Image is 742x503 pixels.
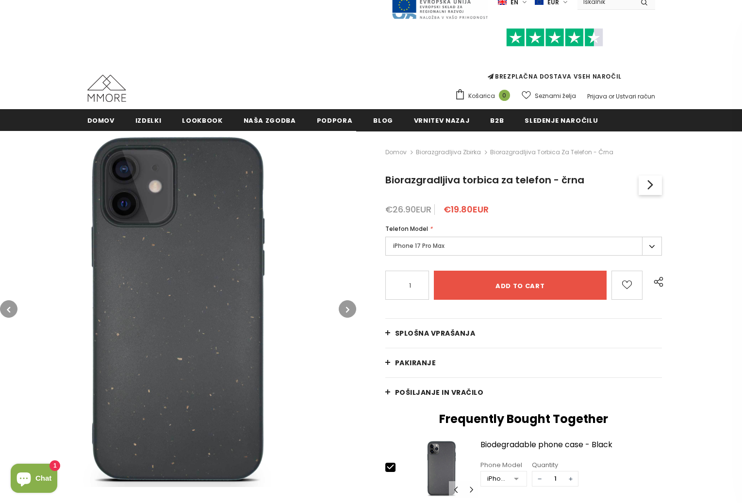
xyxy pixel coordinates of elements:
span: Lookbook [182,116,222,125]
inbox-online-store-chat: Shopify online store chat [8,464,60,495]
span: €26.90EUR [385,203,431,215]
a: PAKIRANJE [385,348,662,377]
a: Vrnitev nazaj [414,109,469,131]
label: iPhone 17 Pro Max [385,237,662,256]
input: Add to cart [434,271,607,300]
span: Blog [373,116,393,125]
a: Pošiljanje in vračilo [385,378,662,407]
span: + [563,471,578,486]
span: or [609,92,614,100]
span: 0 [499,90,510,101]
span: B2B [490,116,504,125]
a: Biodegradable phone case - Black [480,440,662,457]
span: Seznami želja [535,91,576,101]
a: Košarica 0 [455,89,515,103]
span: Izdelki [135,116,162,125]
iframe: Customer reviews powered by Trustpilot [455,47,655,72]
a: Domov [87,109,115,131]
a: Prijava [587,92,607,100]
div: Phone Model [480,460,527,470]
a: Sledenje naročilu [525,109,598,131]
span: PAKIRANJE [395,358,436,368]
span: Biorazgradljiva torbica za telefon - črna [385,173,584,187]
a: Seznami želja [522,87,576,104]
div: iPhone 11 PRO MAX [487,474,507,484]
span: Domov [87,116,115,125]
a: Naša zgodba [244,109,296,131]
span: Pošiljanje in vračilo [395,388,484,397]
img: Zaupajte Pilot Stars [506,28,603,47]
span: Telefon Model [385,225,428,233]
div: Quantity [532,460,578,470]
span: Biorazgradljiva torbica za telefon - črna [490,146,613,158]
span: Naša zgodba [244,116,296,125]
span: Košarica [468,91,495,101]
span: podpora [317,116,353,125]
a: Lookbook [182,109,222,131]
span: BREZPLAČNA DOSTAVA VSEH NAROČIL [455,32,655,81]
a: B2B [490,109,504,131]
a: Domov [385,146,407,158]
span: Splošna vprašanja [395,328,476,338]
a: Blog [373,109,393,131]
a: Izdelki [135,109,162,131]
span: Sledenje naročilu [525,116,598,125]
span: Vrnitev nazaj [414,116,469,125]
a: podpora [317,109,353,131]
a: Ustvari račun [616,92,655,100]
h2: Frequently Bought Together [385,412,662,426]
a: Biorazgradljiva zbirka [416,148,481,156]
span: − [532,471,547,486]
span: €19.80EUR [444,203,489,215]
a: Splošna vprašanja [385,319,662,348]
img: iPhone 11 Pro Biodegradable Phone Case [405,438,478,498]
